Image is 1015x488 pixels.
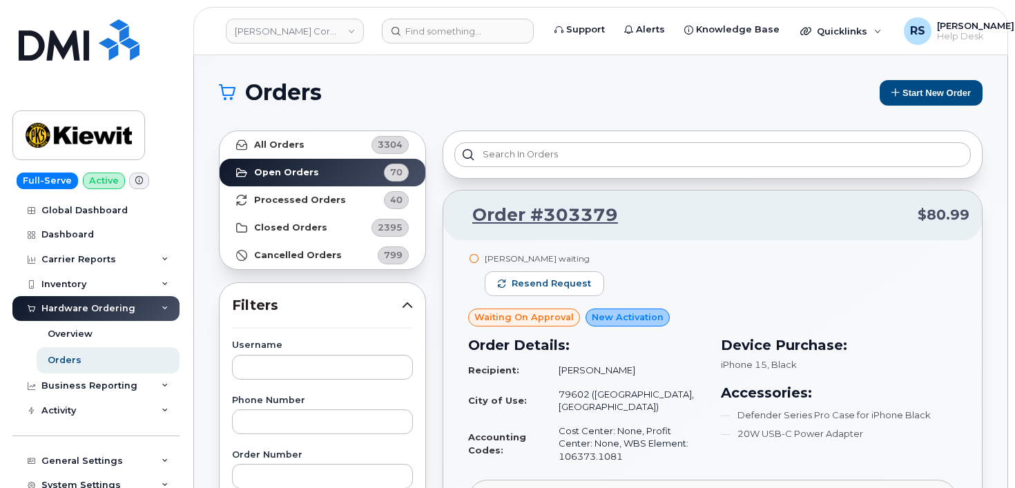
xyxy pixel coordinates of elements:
h3: Device Purchase: [721,335,957,355]
iframe: Messenger Launcher [955,428,1005,478]
input: Search in orders [454,142,971,167]
strong: Accounting Codes: [468,431,526,456]
li: 20W USB-C Power Adapter [721,427,957,440]
a: Order #303379 [456,203,618,228]
a: Closed Orders2395 [220,214,425,242]
td: 79602 ([GEOGRAPHIC_DATA], [GEOGRAPHIC_DATA]) [546,382,704,419]
label: Username [232,341,413,350]
h3: Order Details: [468,335,704,355]
strong: Open Orders [254,167,319,178]
span: Waiting On Approval [474,311,574,324]
button: Start New Order [880,80,983,106]
span: 70 [390,166,403,179]
span: Resend request [512,277,591,290]
span: 2395 [378,221,403,234]
span: 799 [384,248,403,262]
span: iPhone 15 [721,359,767,370]
a: Open Orders70 [220,159,425,186]
strong: Closed Orders [254,222,327,233]
td: [PERSON_NAME] [546,358,704,382]
strong: Cancelled Orders [254,250,342,261]
a: Processed Orders40 [220,186,425,214]
h3: Accessories: [721,382,957,403]
span: $80.99 [918,205,969,225]
a: All Orders3304 [220,131,425,159]
label: Phone Number [232,396,413,405]
span: , Black [767,359,797,370]
strong: All Orders [254,139,304,150]
button: Resend request [485,271,604,296]
span: Filters [232,295,402,315]
td: Cost Center: None, Profit Center: None, WBS Element: 106373.1081 [546,419,704,469]
span: 40 [390,193,403,206]
strong: City of Use: [468,395,527,406]
span: Orders [245,82,322,103]
span: New Activation [592,311,664,324]
label: Order Number [232,451,413,460]
strong: Processed Orders [254,195,346,206]
strong: Recipient: [468,364,519,375]
span: 3304 [378,138,403,151]
div: [PERSON_NAME] waiting [485,253,604,264]
a: Cancelled Orders799 [220,242,425,269]
li: Defender Series Pro Case for iPhone Black [721,409,957,422]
